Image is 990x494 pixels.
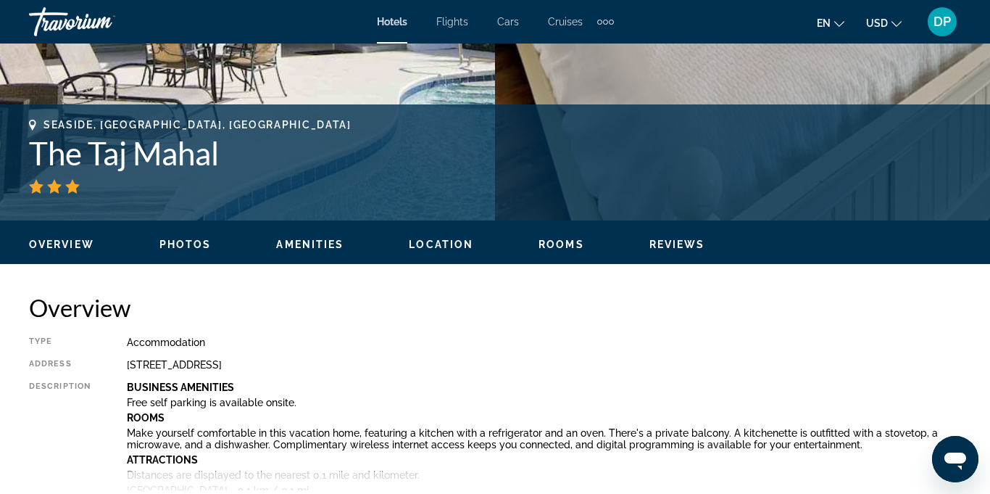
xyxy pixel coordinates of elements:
button: Rooms [538,238,584,251]
button: User Menu [923,7,961,37]
span: Reviews [649,239,705,250]
span: Photos [159,239,212,250]
span: Amenities [276,239,344,250]
button: Extra navigation items [597,10,614,33]
span: Rooms [538,239,584,250]
button: Change language [817,12,844,33]
div: Accommodation [127,337,961,348]
p: Make yourself comfortable in this vacation home, featuring a kitchen with a refrigerator and an o... [127,427,961,450]
iframe: Button to launch messaging window [932,436,978,482]
a: Flights [436,16,468,28]
h2: Overview [29,293,961,322]
div: Type [29,337,91,348]
button: Overview [29,238,94,251]
span: en [817,17,831,29]
a: Cruises [548,16,583,28]
span: Overview [29,239,94,250]
a: Hotels [377,16,407,28]
button: Change currency [866,12,902,33]
button: Amenities [276,238,344,251]
b: Attractions [127,454,198,466]
b: Rooms [127,412,165,424]
div: [STREET_ADDRESS] [127,359,961,371]
span: USD [866,17,888,29]
a: Cars [497,16,519,28]
button: Photos [159,238,212,251]
span: Location [409,239,473,250]
button: Reviews [649,238,705,251]
span: Seaside, [GEOGRAPHIC_DATA], [GEOGRAPHIC_DATA] [43,119,352,131]
h1: The Taj Mahal [29,134,961,172]
div: Address [29,359,91,371]
p: Free self parking is available onsite. [127,397,961,408]
div: Description [29,382,91,490]
b: Business Amenities [127,382,234,393]
span: DP [933,15,951,29]
button: Location [409,238,473,251]
a: Travorium [29,3,174,41]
